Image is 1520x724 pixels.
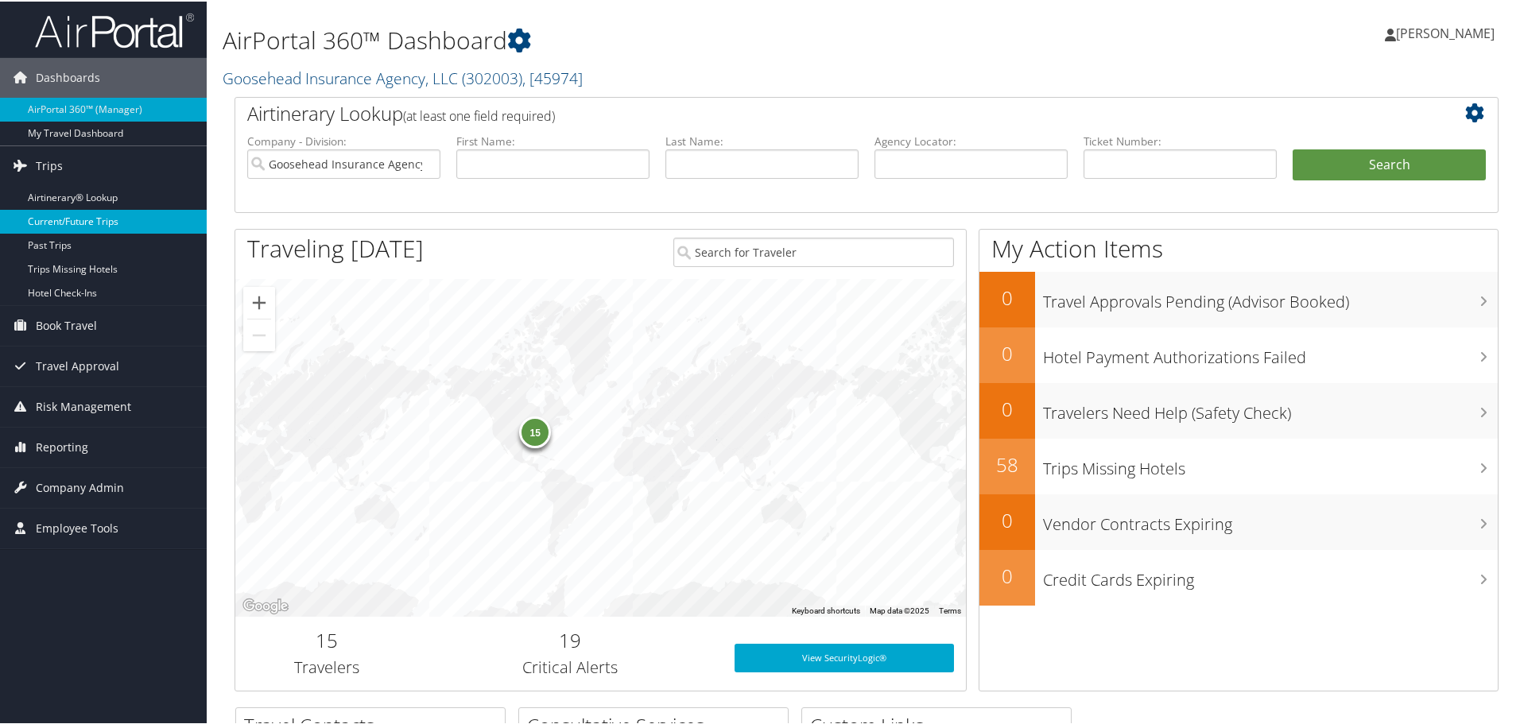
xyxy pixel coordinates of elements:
[792,604,860,615] button: Keyboard shortcuts
[1043,559,1498,590] h3: Credit Cards Expiring
[36,507,118,547] span: Employee Tools
[874,132,1068,148] label: Agency Locator:
[247,99,1381,126] h2: Airtinerary Lookup
[673,236,954,265] input: Search for Traveler
[462,66,522,87] span: ( 302003 )
[979,326,1498,381] a: 0Hotel Payment Authorizations Failed
[36,385,131,425] span: Risk Management
[979,548,1498,604] a: 0Credit Cards Expiring
[1396,23,1495,41] span: [PERSON_NAME]
[36,304,97,344] span: Book Travel
[430,625,711,652] h2: 19
[36,345,119,385] span: Travel Approval
[979,505,1035,532] h2: 0
[519,415,551,447] div: 15
[979,450,1035,477] h2: 58
[247,655,406,677] h3: Travelers
[36,56,100,96] span: Dashboards
[735,642,954,671] a: View SecurityLogic®
[247,132,440,148] label: Company - Division:
[239,594,292,615] img: Google
[979,381,1498,437] a: 0Travelers Need Help (Safety Check)
[1043,448,1498,478] h3: Trips Missing Hotels
[243,318,275,350] button: Zoom out
[403,106,555,123] span: (at least one field required)
[36,145,63,184] span: Trips
[979,437,1498,493] a: 58Trips Missing Hotels
[247,625,406,652] h2: 15
[456,132,649,148] label: First Name:
[1043,393,1498,423] h3: Travelers Need Help (Safety Check)
[665,132,859,148] label: Last Name:
[430,655,711,677] h3: Critical Alerts
[239,594,292,615] a: Open this area in Google Maps (opens a new window)
[979,493,1498,548] a: 0Vendor Contracts Expiring
[223,66,583,87] a: Goosehead Insurance Agency, LLC
[979,561,1035,588] h2: 0
[1043,504,1498,534] h3: Vendor Contracts Expiring
[979,270,1498,326] a: 0Travel Approvals Pending (Advisor Booked)
[1043,281,1498,312] h3: Travel Approvals Pending (Advisor Booked)
[1043,337,1498,367] h3: Hotel Payment Authorizations Failed
[979,394,1035,421] h2: 0
[1293,148,1486,180] button: Search
[979,283,1035,310] h2: 0
[939,605,961,614] a: Terms (opens in new tab)
[243,285,275,317] button: Zoom in
[979,230,1498,264] h1: My Action Items
[35,10,194,48] img: airportal-logo.png
[522,66,583,87] span: , [ 45974 ]
[979,339,1035,366] h2: 0
[870,605,929,614] span: Map data ©2025
[1084,132,1277,148] label: Ticket Number:
[223,22,1081,56] h1: AirPortal 360™ Dashboard
[36,467,124,506] span: Company Admin
[1385,8,1510,56] a: [PERSON_NAME]
[36,426,88,466] span: Reporting
[247,230,424,264] h1: Traveling [DATE]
